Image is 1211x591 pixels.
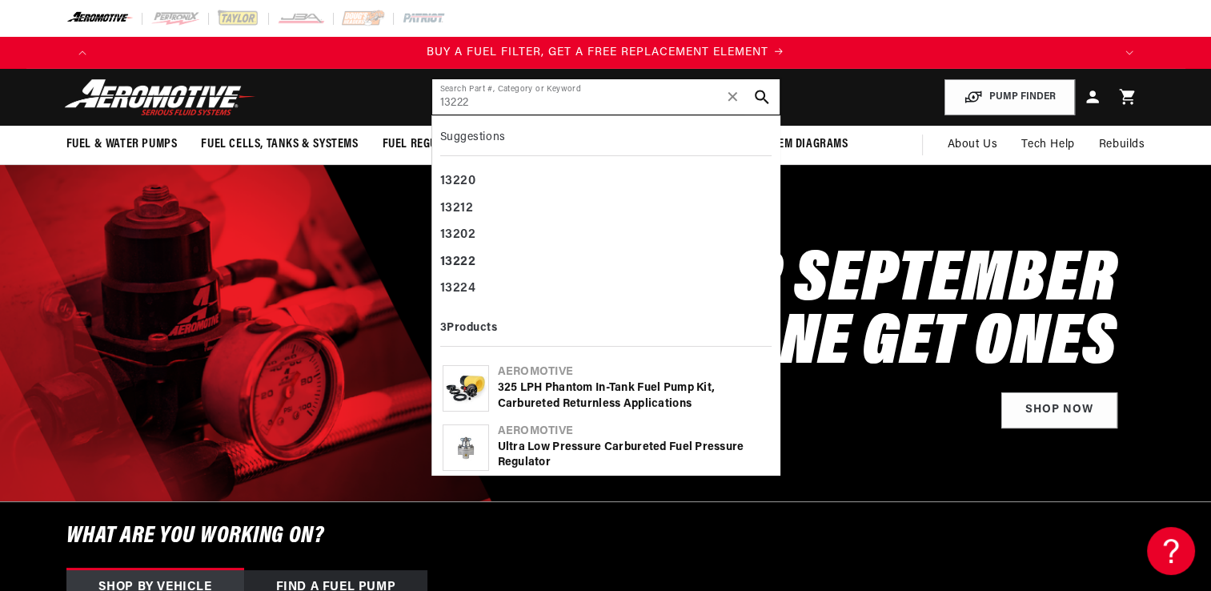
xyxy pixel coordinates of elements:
[742,126,860,163] summary: System Diagrams
[66,136,178,153] span: Fuel & Water Pumps
[947,139,997,151] span: About Us
[1001,392,1117,428] a: Shop Now
[440,322,498,334] b: 3 Products
[754,136,848,153] span: System Diagrams
[440,222,772,249] div: 13202
[440,168,772,195] div: 13220
[935,126,1009,164] a: About Us
[98,44,1113,62] div: Announcement
[624,251,1117,377] h2: SHOP SEPTEMBER BUY ONE GET ONES
[440,195,772,223] div: 13212
[440,255,476,268] b: 13222
[201,136,358,153] span: Fuel Cells, Tanks & Systems
[944,79,1075,115] button: PUMP FINDER
[498,380,769,412] div: 325 LPH Phantom In-Tank Fuel Pump Kit, Carbureted Returnless Applications
[60,78,260,116] img: Aeromotive
[1021,136,1074,154] span: Tech Help
[1113,37,1145,69] button: Translation missing: en.sections.announcements.next_announcement
[98,44,1113,62] a: BUY A FUEL FILTER, GET A FREE REPLACEMENT ELEMENT
[1099,136,1145,154] span: Rebuilds
[440,275,772,303] div: 13224
[98,44,1113,62] div: 2 of 4
[440,124,772,156] div: Suggestions
[189,126,370,163] summary: Fuel Cells, Tanks & Systems
[26,37,1185,69] slideshow-component: Translation missing: en.sections.announcements.announcement_bar
[498,424,769,440] div: Aeromotive
[1087,126,1157,164] summary: Rebuilds
[371,126,488,163] summary: Fuel Regulators
[1009,126,1086,164] summary: Tech Help
[54,126,190,163] summary: Fuel & Water Pumps
[451,425,481,470] img: Ultra Low Pressure Carbureted Fuel Pressure Regulator
[443,373,488,404] img: 325 LPH Phantom In-Tank Fuel Pump Kit, Carbureted Returnless Applications
[432,79,780,115] input: Search by Part Number, Category or Keyword
[66,37,98,69] button: Translation missing: en.sections.announcements.previous_announcement
[383,136,476,153] span: Fuel Regulators
[427,46,768,58] span: BUY A FUEL FILTER, GET A FREE REPLACEMENT ELEMENT
[498,440,769,471] div: Ultra Low Pressure Carbureted Fuel Pressure Regulator
[744,79,780,115] button: search button
[26,502,1185,570] h6: What are you working on?
[726,84,740,110] span: ✕
[498,364,769,380] div: Aeromotive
